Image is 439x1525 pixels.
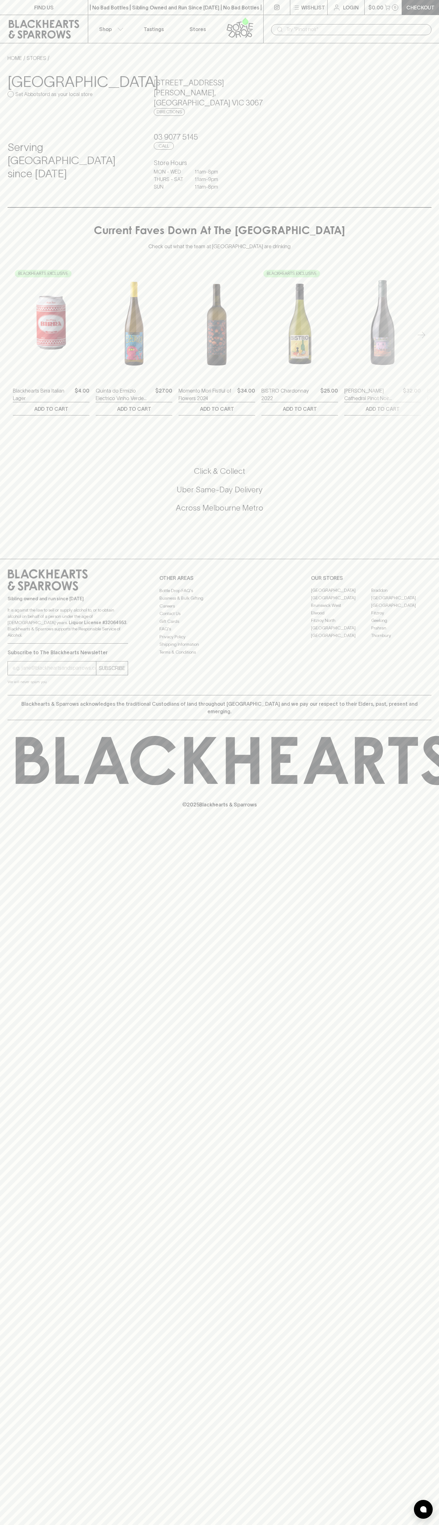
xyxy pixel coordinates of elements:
a: Directions [154,108,185,116]
h5: Uber Same-Day Delivery [8,484,431,495]
a: [GEOGRAPHIC_DATA] [371,602,431,609]
h3: [GEOGRAPHIC_DATA] [8,73,139,90]
a: Bottle Drop FAQ's [159,587,280,594]
p: OUR STORES [311,574,431,582]
p: $32.00 [403,387,421,402]
a: [GEOGRAPHIC_DATA] [311,624,371,632]
div: Call to action block [8,441,431,546]
p: 11am - 8pm [195,183,226,190]
a: [GEOGRAPHIC_DATA] [311,632,371,639]
button: ADD TO CART [13,402,89,415]
p: Wishlist [301,4,325,11]
a: Quinta do Ermizio Electrico Vinho Verde 2022 [96,387,153,402]
a: Brunswick West [311,602,371,609]
img: Blackhearts Birra Italian Lager [13,268,89,377]
h6: Store Hours [154,158,285,168]
h4: Current Faves Down At The [GEOGRAPHIC_DATA] [94,225,345,238]
img: Quinta do Ermizio Electrico Vinho Verde 2022 [96,268,172,377]
a: Blackhearts Birra Italian Lager [13,387,72,402]
a: Fitzroy North [311,617,371,624]
a: [GEOGRAPHIC_DATA] [311,587,371,594]
img: bubble-icon [420,1506,426,1512]
button: ADD TO CART [179,402,255,415]
button: ADD TO CART [261,402,338,415]
a: Call [154,142,174,150]
a: Elwood [311,609,371,617]
p: Blackhearts & Sparrows acknowledges the traditional Custodians of land throughout [GEOGRAPHIC_DAT... [12,700,427,715]
input: e.g. jane@blackheartsandsparrows.com.au [13,663,96,673]
p: Set Abbotsford as your local store [15,90,93,98]
a: STORES [27,55,46,61]
p: $0.00 [368,4,383,11]
a: [GEOGRAPHIC_DATA] [311,594,371,602]
a: Privacy Policy [159,633,280,640]
button: Shop [88,15,132,43]
a: Gift Cards [159,618,280,625]
p: We will never spam you [8,679,128,685]
p: Login [343,4,359,11]
p: ADD TO CART [366,405,400,413]
p: SUN [154,183,185,190]
h5: Click & Collect [8,466,431,476]
p: MON - WED [154,168,185,175]
p: THURS - SAT [154,175,185,183]
button: ADD TO CART [344,402,421,415]
a: Stores [176,15,220,43]
p: Tastings [144,25,164,33]
p: ADD TO CART [283,405,317,413]
p: Sibling owned and run since [DATE] [8,596,128,602]
a: Prahran [371,624,431,632]
p: Stores [190,25,206,33]
a: [PERSON_NAME] Cathedral Pinot Noir 2024 [344,387,400,402]
p: Check out what the team at [GEOGRAPHIC_DATA] are drinking [148,238,291,250]
p: It is against the law to sell or supply alcohol to, or to obtain alcohol on behalf of a person un... [8,607,128,638]
a: Thornbury [371,632,431,639]
p: Shop [99,25,112,33]
input: Try "Pinot noir" [286,24,426,35]
a: Terms & Conditions [159,648,280,656]
a: Fitzroy [371,609,431,617]
h5: Across Melbourne Metro [8,503,431,513]
a: Braddon [371,587,431,594]
img: William Downie Cathedral Pinot Noir 2024 [344,268,421,377]
p: Subscribe to The Blackhearts Newsletter [8,649,128,656]
p: $4.00 [75,387,89,402]
a: BISTRO Chardonnay 2022 [261,387,318,402]
p: 11am - 8pm [195,168,226,175]
a: Shipping Information [159,641,280,648]
p: ADD TO CART [117,405,151,413]
p: $25.00 [320,387,338,402]
p: SUBSCRIBE [99,664,125,672]
p: 0 [394,6,396,9]
p: Checkout [406,4,435,11]
h5: [STREET_ADDRESS][PERSON_NAME] , [GEOGRAPHIC_DATA] VIC 3067 [154,78,285,108]
a: Business & Bulk Gifting [159,595,280,602]
a: Careers [159,602,280,610]
button: SUBSCRIBE [96,661,128,675]
a: Tastings [132,15,176,43]
img: BISTRO Chardonnay 2022 [261,268,338,377]
p: $34.00 [237,387,255,402]
p: $27.00 [155,387,172,402]
a: Momento Mori Fistful of Flowers 2024 [179,387,235,402]
a: HOME [8,55,22,61]
a: FAQ's [159,625,280,633]
p: FIND US [34,4,54,11]
p: OTHER AREAS [159,574,280,582]
p: ADD TO CART [200,405,234,413]
a: [GEOGRAPHIC_DATA] [371,594,431,602]
button: ADD TO CART [96,402,172,415]
a: Geelong [371,617,431,624]
h5: 03 9077 5145 [154,132,285,142]
strong: Liquor License #32064953 [69,620,126,625]
a: Contact Us [159,610,280,618]
img: Momento Mori Fistful of Flowers 2024 [179,268,255,377]
p: ADD TO CART [34,405,68,413]
p: 11am - 9pm [195,175,226,183]
h4: Serving [GEOGRAPHIC_DATA] since [DATE] [8,141,139,180]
